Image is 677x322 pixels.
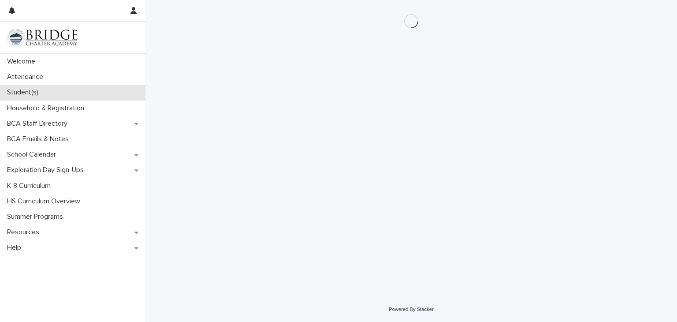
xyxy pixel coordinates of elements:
[4,243,28,252] p: Help
[4,166,91,174] p: Exploration Day Sign-Ups
[4,182,58,190] p: K-8 Curriculum
[4,57,42,66] p: Welcome
[4,150,63,159] p: School Calendar
[4,228,46,236] p: Resources
[4,73,50,81] p: Attendance
[389,307,433,312] a: Powered By Stacker
[4,120,74,128] p: BCA Staff Directory
[4,135,76,143] p: BCA Emails & Notes
[4,104,91,112] p: Household & Registration
[4,88,45,97] p: Student(s)
[7,29,78,46] img: V1C1m3IdTEidaUdm9Hs0
[4,213,70,221] p: Summer Programs
[4,197,87,206] p: HS Curriculum Overview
